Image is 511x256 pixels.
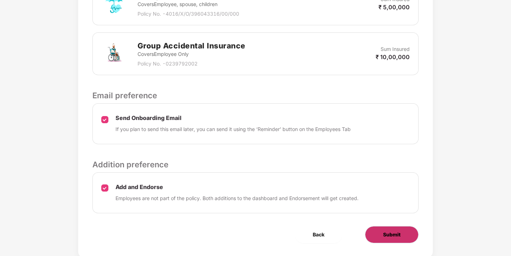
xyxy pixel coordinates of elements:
[138,10,239,18] p: Policy No. - 4016/X/O/396043316/00/000
[138,0,239,8] p: Covers Employee, spouse, children
[383,231,400,239] span: Submit
[313,231,324,239] span: Back
[381,45,410,53] p: Sum Insured
[138,40,246,52] h2: Group Accidental Insurance
[115,125,351,133] p: If you plan to send this email later, you can send it using the ‘Reminder’ button on the Employee...
[376,53,410,61] p: ₹ 10,00,000
[92,158,419,171] p: Addition preference
[138,60,246,68] p: Policy No. - 0239792002
[295,226,342,243] button: Back
[115,194,359,202] p: Employees are not part of the policy. Both additions to the dashboard and Endorsement will get cr...
[101,41,127,67] img: svg+xml;base64,PHN2ZyB4bWxucz0iaHR0cDovL3d3dy53My5vcmcvMjAwMC9zdmciIHdpZHRoPSI3MiIgaGVpZ2h0PSI3Mi...
[92,89,419,101] p: Email preference
[365,226,419,243] button: Submit
[378,3,410,11] p: ₹ 5,00,000
[138,50,246,58] p: Covers Employee Only
[115,183,359,191] p: Add and Endorse
[115,114,351,122] p: Send Onboarding Email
